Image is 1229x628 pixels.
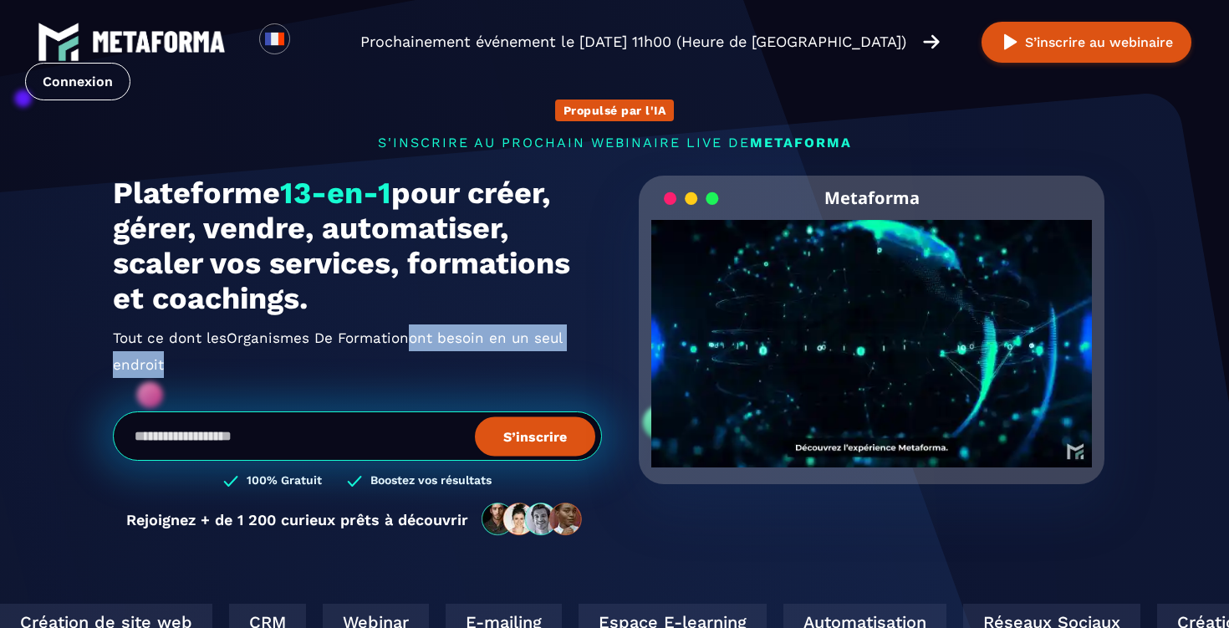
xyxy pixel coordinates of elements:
video: Your browser does not support the video tag. [651,220,1092,440]
h3: Boostez vos résultats [370,473,492,489]
div: Search for option [290,23,331,60]
h3: 100% Gratuit [247,473,322,489]
input: Search for option [304,32,317,52]
img: logo [92,31,226,53]
h1: Plateforme pour créer, gérer, vendre, automatiser, scaler vos services, formations et coachings. [113,176,602,316]
h2: Metaforma [824,176,920,220]
span: METAFORMA [750,135,852,151]
span: Solopreneurs [227,335,319,362]
img: play [1000,32,1021,53]
img: arrow-right [923,33,940,51]
p: Prochainement événement le [DATE] 11h00 (Heure de [GEOGRAPHIC_DATA]) [360,30,906,54]
span: 13-en-1 [280,176,391,211]
img: logo [38,21,79,63]
img: community-people [477,502,589,537]
a: Connexion [25,63,130,100]
h2: Tout ce dont les ont besoin en un seul endroit [113,324,602,378]
img: fr [264,28,285,49]
img: checked [223,473,238,489]
img: checked [347,473,362,489]
p: s'inscrire au prochain webinaire live de [113,135,1116,151]
button: S’inscrire [475,416,595,456]
img: loading [664,191,719,207]
button: S’inscrire au webinaire [982,22,1191,63]
p: Rejoignez + de 1 200 curieux prêts à découvrir [126,511,468,528]
span: Organismes De Formation [227,321,409,348]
